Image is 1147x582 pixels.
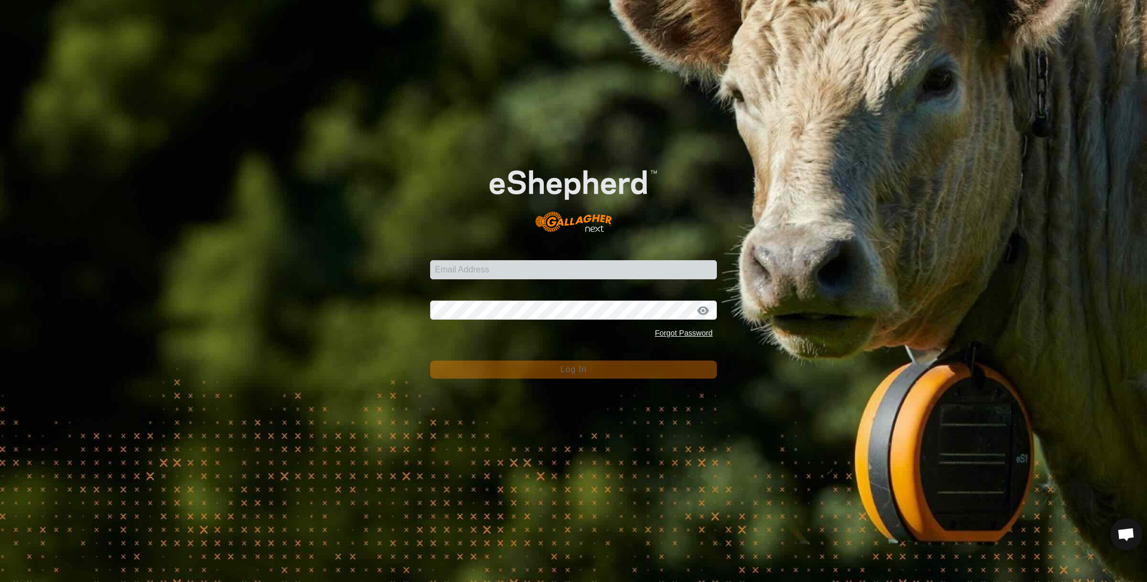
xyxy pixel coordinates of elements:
input: Email Address [430,260,717,279]
button: Log In [430,361,717,379]
img: E-shepherd Logo [459,146,688,244]
a: Forgot Password [655,329,713,337]
div: Open chat [1110,518,1142,550]
span: Log In [560,365,586,374]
